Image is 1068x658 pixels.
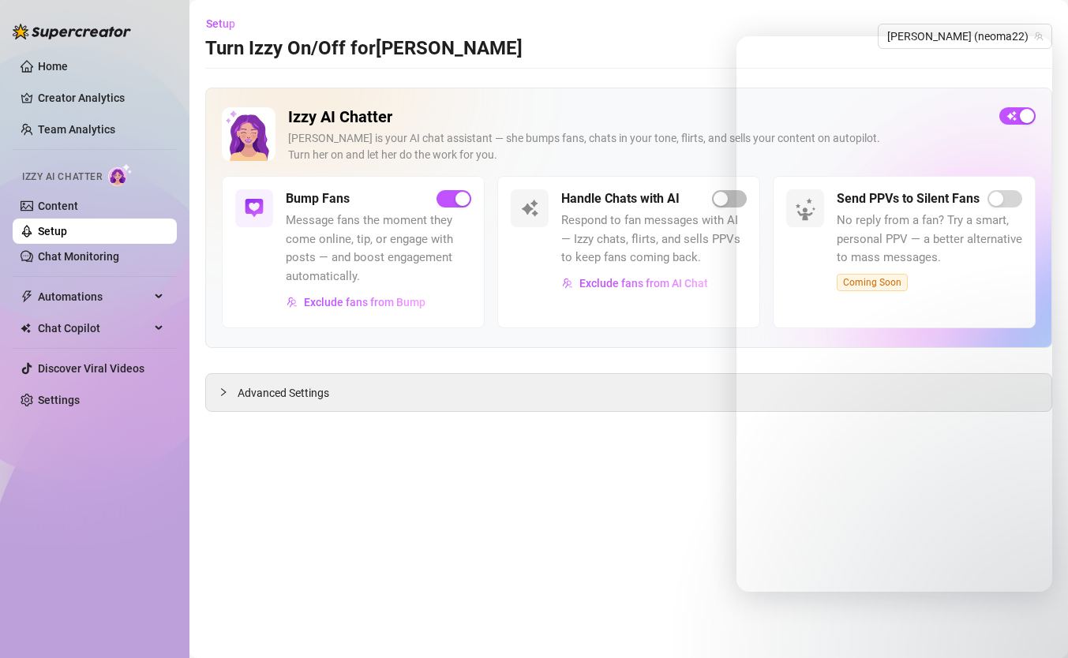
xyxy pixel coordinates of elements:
a: Chat Monitoring [38,250,119,263]
iframe: Intercom live chat [1014,604,1052,642]
img: svg%3e [245,199,264,218]
a: Setup [38,225,67,237]
span: Neoma (neoma22) [887,24,1043,48]
a: Settings [38,394,80,406]
span: Chat Copilot [38,316,150,341]
div: collapsed [219,383,238,401]
div: [PERSON_NAME] is your AI chat assistant — she bumps fans, chats in your tone, flirts, and sells y... [288,130,987,163]
button: Exclude fans from AI Chat [561,271,709,296]
img: svg%3e [562,278,573,289]
img: Izzy AI Chatter [222,107,275,161]
img: logo-BBDzfeDw.svg [13,24,131,39]
span: Advanced Settings [238,384,329,402]
span: thunderbolt [21,290,33,303]
a: Discover Viral Videos [38,362,144,375]
span: Exclude fans from AI Chat [579,277,708,290]
span: Respond to fan messages with AI — Izzy chats, flirts, and sells PPVs to keep fans coming back. [561,211,747,267]
span: Izzy AI Chatter [22,170,102,185]
span: Automations [38,284,150,309]
a: Content [38,200,78,212]
img: svg%3e [287,297,298,308]
h2: Izzy AI Chatter [288,107,987,127]
h5: Bump Fans [286,189,350,208]
img: svg%3e [520,199,539,218]
span: team [1034,32,1044,41]
span: Message fans the moment they come online, tip, or engage with posts — and boost engagement automa... [286,211,471,286]
a: Team Analytics [38,123,115,136]
a: Creator Analytics [38,85,164,110]
iframe: Intercom live chat [736,36,1052,592]
h5: Handle Chats with AI [561,189,680,208]
button: Setup [205,11,248,36]
span: Setup [206,17,235,30]
img: Chat Copilot [21,323,31,334]
span: collapsed [219,387,228,397]
span: Exclude fans from Bump [304,296,425,308]
h3: Turn Izzy On/Off for [PERSON_NAME] [205,36,523,62]
button: Exclude fans from Bump [286,290,426,315]
img: AI Chatter [108,163,133,186]
a: Home [38,60,68,73]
